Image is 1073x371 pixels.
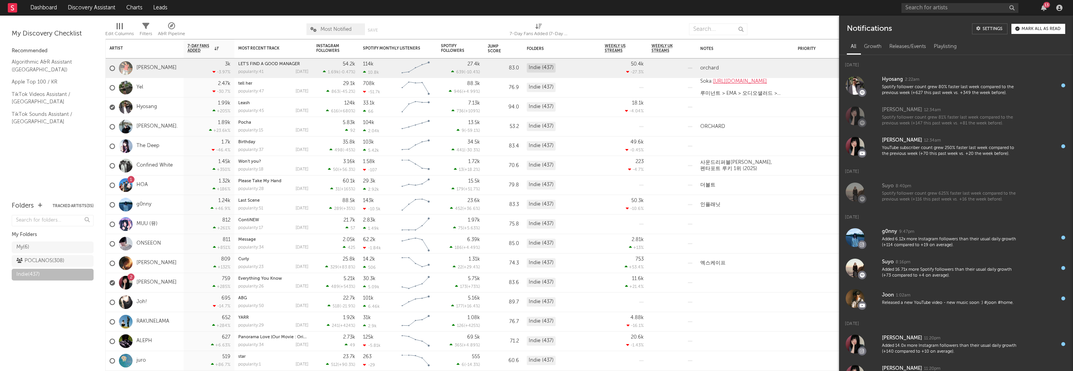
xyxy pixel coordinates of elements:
[885,40,930,53] div: Releases/Events
[335,187,340,192] span: 31
[527,180,556,190] div: Indie (437)
[136,182,148,188] a: HOA
[839,329,1073,359] a: [PERSON_NAME]11:20pmAdded 14.0x more Instagram followers than their usual daily growth (+140 comp...
[488,44,507,53] div: Jump Score
[12,230,94,240] div: My Folders
[527,63,556,73] div: Indie (437)
[449,89,480,94] div: ( )
[441,44,468,53] div: Spotify Followers
[463,90,479,94] span: +4.99 %
[882,75,903,84] div: Hyosang
[218,120,230,125] div: 1.89k
[105,20,134,42] div: Edit Columns
[341,187,354,192] span: +165 %
[136,338,152,344] a: ALEPH
[626,69,644,75] div: -27.3 %
[136,84,143,91] a: Yel
[218,81,230,86] div: 2.47k
[630,140,644,145] div: 49.6k
[468,120,480,125] div: 13.5k
[343,237,355,242] div: 2.05k
[527,46,585,51] div: Folders
[238,335,361,339] a: Panorama Love (Our Movie : Original Television Soundtrack)
[452,108,480,114] div: ( )
[296,167,308,172] div: [DATE]
[53,204,94,208] button: Tracked Artists(35)
[398,78,433,98] svg: Chart title
[188,44,212,53] span: 7-Day Fans Added
[527,102,556,112] div: Indie (437)
[631,62,644,67] div: 50.4k
[398,195,433,215] svg: Chart title
[238,187,264,191] div: popularity: 28
[238,296,247,300] a: ABG
[238,179,282,183] a: Please Take My Hand
[363,62,374,67] div: 114k
[363,81,375,86] div: 708k
[351,226,355,231] span: 57
[212,147,230,153] div: -46.4 %
[342,198,355,203] div: 88.5k
[636,159,644,164] div: 223
[238,62,308,66] div: LET'S FIND A GOOD MANAGER
[218,159,230,164] div: 1.45k
[363,179,375,184] div: 29.3k
[296,109,308,113] div: [DATE]
[696,124,729,130] div: ORCHARD
[700,46,778,51] div: Notes
[136,104,157,110] a: Hyosang
[363,198,374,203] div: 143k
[340,109,354,114] span: +680 %
[363,159,375,164] div: 1.58k
[468,101,480,106] div: 7.13k
[450,206,480,211] div: ( )
[882,257,894,267] div: Suyo
[225,62,230,67] div: 3k
[136,201,151,208] a: g0nny
[839,222,1073,253] a: g0nny9:47pmAdded 6.12x more Instagram followers than their usual daily growth (+114 compared to +...
[238,160,261,164] a: Won't you?
[343,159,355,164] div: 3.16k
[839,283,1073,314] a: Joon1:02amReleased a new YouTube video - new music soon :) #joon #home.
[212,186,230,192] div: +186 %
[238,140,308,144] div: Birthday
[459,168,463,172] span: 13
[326,108,355,114] div: ( )
[363,167,377,172] div: -107
[12,255,94,267] a: POCLANOS(308)
[839,162,1073,177] div: [DATE]
[238,82,308,86] div: tell her
[882,191,1019,203] div: Spotify follower count grew 625% faster last week compared to the previous week (+116 this past w...
[16,256,64,266] div: POCLANOS ( 308 )
[901,3,1018,13] input: Search for artists
[488,64,519,73] div: 83.0
[465,109,479,114] span: +109 %
[488,181,519,190] div: 79.8
[331,90,339,94] span: 863
[632,101,644,106] div: 18.1k
[12,58,86,74] a: Algorithmic A&R Assistant ([GEOGRAPHIC_DATA])
[105,29,134,39] div: Edit Columns
[238,148,264,152] div: popularity: 37
[238,179,308,183] div: Please Take My Hand
[238,167,264,172] div: popularity: 18
[344,148,354,153] span: -45 %
[465,148,479,153] span: -30.3 %
[222,218,230,223] div: 812
[628,167,644,172] div: -4.7 %
[1022,27,1061,31] div: Mark all as read
[296,70,308,74] div: [DATE]
[238,206,263,211] div: popularity: 51
[296,226,308,230] div: [DATE]
[136,240,161,247] a: ONSEEON
[136,65,177,71] a: [PERSON_NAME]
[136,260,177,266] a: [PERSON_NAME]
[467,62,480,67] div: 27.4k
[363,101,375,106] div: 33.1k
[452,147,480,153] div: ( )
[12,90,86,106] a: TikTok Videos Assistant / [GEOGRAPHIC_DATA]
[323,69,355,75] div: ( )
[212,108,230,114] div: +205 %
[238,101,250,105] a: Leash
[398,234,433,254] svg: Chart title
